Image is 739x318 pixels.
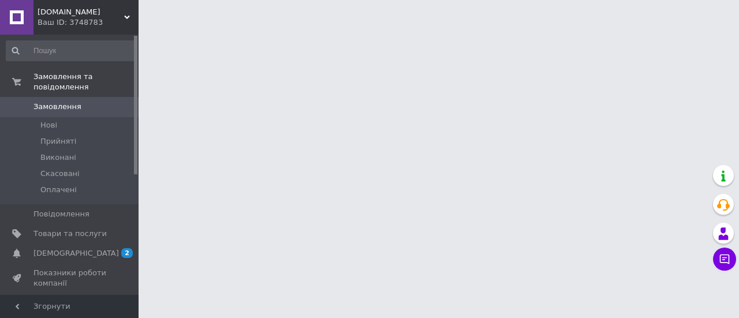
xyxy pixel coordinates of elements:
span: Повідомлення [33,209,89,219]
span: Замовлення та повідомлення [33,72,139,92]
div: Ваш ID: 3748783 [38,17,139,28]
span: Замовлення [33,102,81,112]
span: Нові [40,120,57,130]
span: Оплачені [40,185,77,195]
span: Виконані [40,152,76,163]
span: [DEMOGRAPHIC_DATA] [33,248,119,259]
span: 2 [121,248,133,258]
button: Чат з покупцем [713,248,736,271]
span: Topbook.net.ua [38,7,124,17]
span: Товари та послуги [33,229,107,239]
span: Скасовані [40,169,80,179]
span: Показники роботи компанії [33,268,107,289]
input: Пошук [6,40,136,61]
span: Прийняті [40,136,76,147]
